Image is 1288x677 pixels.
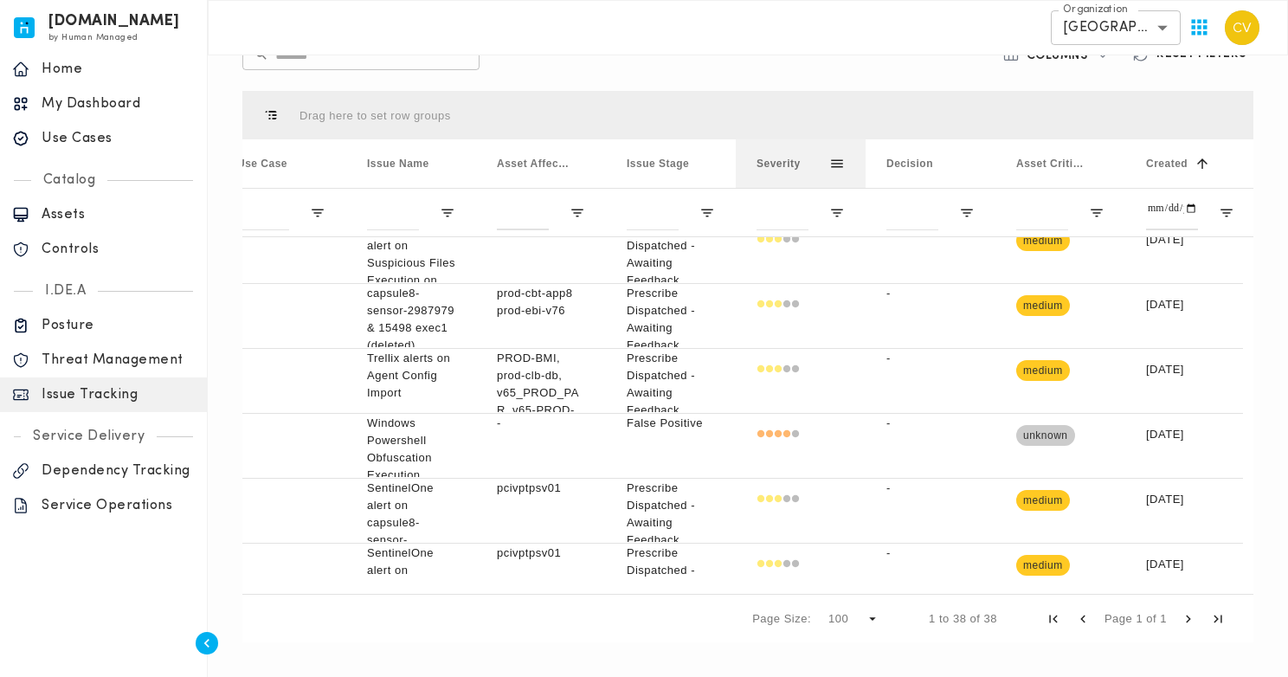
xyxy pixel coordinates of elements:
[1046,611,1061,627] div: First Page
[1016,545,1070,585] span: medium
[42,351,195,369] p: Threat Management
[497,480,585,497] p: pcivptpsv01
[1016,158,1089,170] span: Asset Criticality
[367,415,455,501] p: Windows Powershell Obfuscation Execution Base64
[1051,10,1181,45] div: [GEOGRAPHIC_DATA]
[1181,611,1196,627] div: Next Page
[1125,284,1255,348] div: [DATE]
[953,612,966,625] span: 38
[42,317,195,334] p: Posture
[310,205,325,221] button: Open Filter Menu
[1219,205,1234,221] button: Open Filter Menu
[959,205,975,221] button: Open Filter Menu
[33,282,98,300] p: I.DE.A
[299,109,451,122] span: Drag here to set row groups
[1063,3,1128,17] label: Organization
[757,350,800,390] div: Medium
[497,285,585,319] p: prod-cbt-app8 prod-ebi-v76
[1210,611,1226,627] div: Last Page
[1016,221,1070,261] span: medium
[42,206,195,223] p: Assets
[1016,480,1070,520] span: medium
[886,350,975,367] p: -
[497,415,585,432] p: -
[939,612,950,625] span: to
[48,16,180,28] h6: [DOMAIN_NAME]
[757,415,800,455] div: High
[497,350,585,661] p: PROD-BMI, prod-clb-db, v65_PROD_PAR, v65-PROD-KEB, v65-PROD-TYB, v65-PROD-[PERSON_NAME], v65-PROD...
[237,158,287,170] span: Use Case
[828,612,865,625] div: 100
[886,158,933,170] span: Decision
[42,462,195,480] p: Dependency Tracking
[299,109,451,122] div: Row Groups
[627,158,689,170] span: Issue Stage
[1104,612,1132,625] span: Page
[627,285,715,354] p: Prescribe Dispatched - Awaiting Feedback
[757,158,801,170] span: Severity
[497,545,585,562] p: pcivptpsv01
[1146,612,1156,625] span: of
[699,205,715,221] button: Open Filter Menu
[31,171,108,189] p: Catalog
[929,612,936,625] span: 1
[627,220,715,289] p: Prescribe Dispatched - Awaiting Feedback
[970,612,981,625] span: of
[1146,196,1198,230] input: Created Filter Input
[42,497,195,514] p: Service Operations
[1125,414,1255,478] div: [DATE]
[1089,205,1104,221] button: Open Filter Menu
[757,285,800,325] div: Medium
[1075,611,1091,627] div: Previous Page
[42,386,195,403] p: Issue Tracking
[627,480,715,549] p: Prescribe Dispatched - Awaiting Feedback
[1125,349,1255,413] div: [DATE]
[829,205,845,221] button: Open Filter Menu
[1125,219,1255,283] div: [DATE]
[14,17,35,38] img: invicta.io
[818,605,887,633] div: Page Size
[367,158,429,170] span: Issue Name
[1160,612,1167,625] span: 1
[42,130,195,147] p: Use Cases
[886,545,975,562] p: -
[367,285,455,354] p: capsule8-sensor-2987979 & 15498 exec1 (deleted)
[497,196,549,230] input: Asset Affected Filter Input
[367,545,455,648] p: SentinelOne alert on capsule8-sensor-1882183-exec1 (deleted)
[627,415,715,432] p: False Positive
[367,350,455,402] p: Trellix alerts on Agent Config Import
[757,545,800,584] div: Medium
[1136,612,1143,625] span: 1
[1125,544,1255,608] div: [DATE]
[886,480,975,497] p: -
[1146,158,1188,170] span: Created
[48,33,138,42] span: by Human Managed
[1225,10,1259,45] img: Carter Velasquez
[570,205,585,221] button: Open Filter Menu
[1218,3,1266,52] button: User
[1027,48,1088,64] h6: Columns
[1125,479,1255,543] div: [DATE]
[367,480,455,584] p: SentinelOne alert on capsule8-sensor-1879766-exec1 (deleted)
[627,350,715,419] p: Prescribe Dispatched - Awaiting Feedback
[440,205,455,221] button: Open Filter Menu
[752,612,811,625] div: Page Size:
[886,285,975,302] p: -
[886,415,975,432] p: -
[1016,351,1070,390] span: medium
[21,428,157,445] p: Service Delivery
[42,241,195,258] p: Controls
[1016,416,1075,455] span: unknown
[627,545,715,614] p: Prescribe Dispatched - Awaiting Feedback
[757,480,800,519] div: Medium
[42,61,195,78] p: Home
[497,158,570,170] span: Asset Affected
[42,95,195,113] p: My Dashboard
[1016,286,1070,326] span: medium
[757,220,800,260] div: Medium
[983,612,996,625] span: 38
